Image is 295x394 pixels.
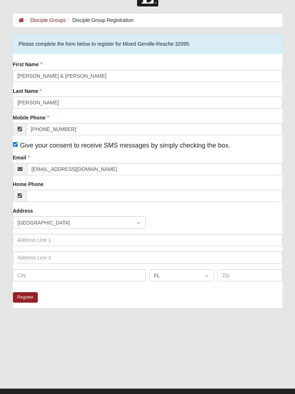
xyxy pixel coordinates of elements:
[13,87,42,95] label: Last Name
[30,17,66,23] a: Disciple Groups
[13,269,146,281] input: City
[18,219,128,227] span: United States
[13,114,49,121] label: Mobile Phone
[13,292,38,303] button: Register
[13,252,282,264] input: Address Line 2
[13,61,42,68] label: First Name
[13,142,18,147] input: Give your consent to receive SMS messages by simply checking the box.
[13,234,282,246] input: Address Line 1
[13,154,30,161] label: Email
[20,142,230,149] span: Give your consent to receive SMS messages by simply checking the box.
[13,35,282,54] div: Please complete the form below to register for Mixed Gerville-Reache 32095.
[13,181,44,188] label: Home Phone
[218,269,282,281] input: Zip
[154,272,196,280] span: FL
[13,207,33,214] label: Address
[66,17,133,24] li: Disciple Group Registration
